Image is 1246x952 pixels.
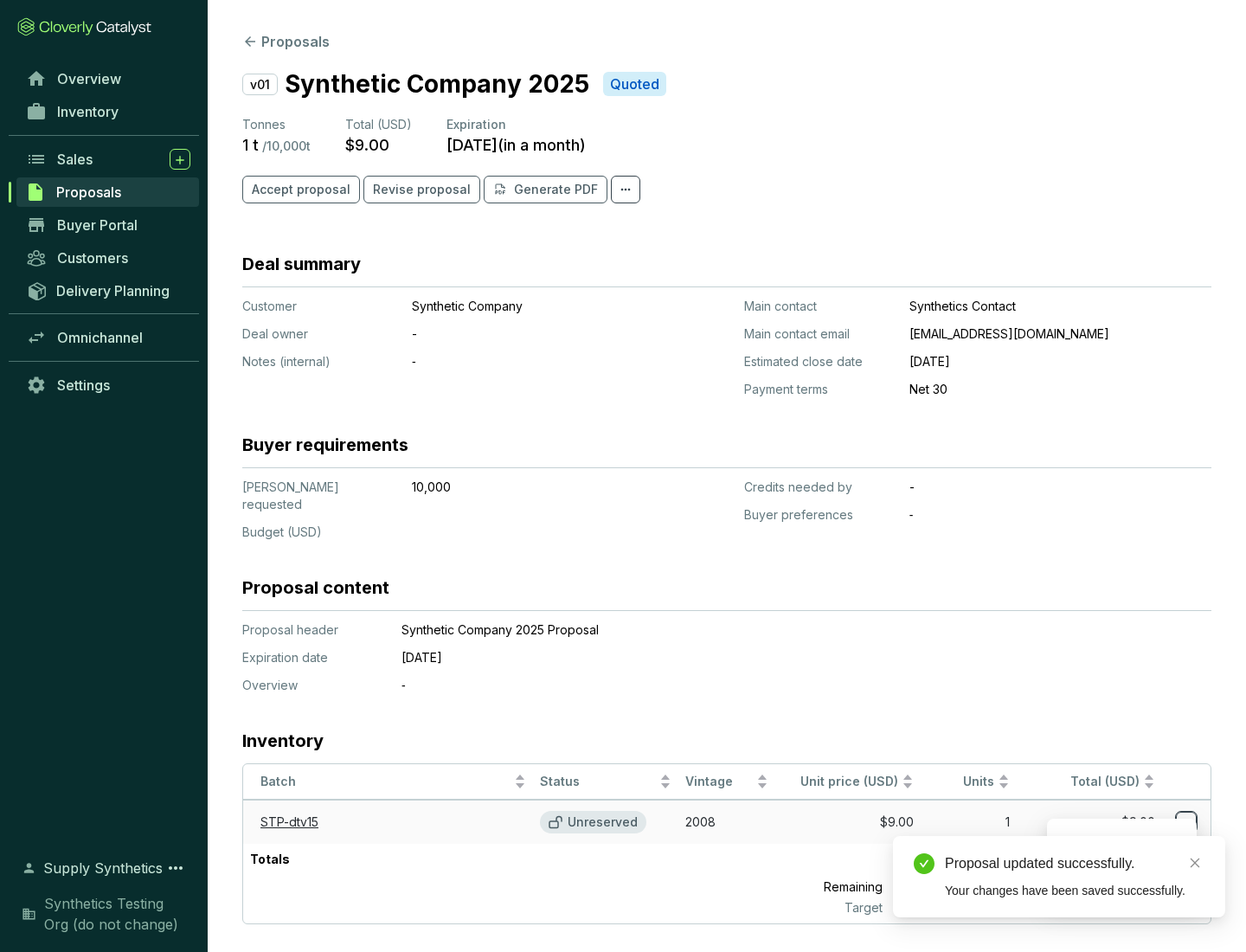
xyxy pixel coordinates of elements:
p: [PERSON_NAME] requested [242,479,398,513]
td: 1 [921,800,1018,844]
span: Inventory [57,103,119,120]
p: $9.00 [345,135,389,155]
a: Proposals [16,177,199,207]
p: [DATE] [401,649,1128,666]
a: Inventory [17,97,199,126]
span: Vintage [685,774,753,790]
p: Expiration date [242,649,381,666]
p: Generate PDF [514,181,598,198]
span: Buyer Portal [57,216,138,234]
span: Overview [57,70,121,87]
span: close [1189,857,1201,869]
span: Total (USD) [345,117,412,132]
p: Totals [243,844,297,875]
p: Main contact [744,298,896,315]
span: Accept proposal [252,181,350,198]
p: v01 [242,74,278,95]
div: Your changes have been saved successfully. [945,881,1204,900]
p: - [909,479,1211,496]
th: Batch [243,764,533,800]
a: Omnichannel [17,323,199,352]
span: Revise proposal [373,181,471,198]
button: Revise proposal [363,176,480,203]
th: Status [533,764,678,800]
p: Target [747,899,890,917]
p: Customer [242,298,398,315]
p: Proposal header [242,621,381,639]
p: 1 t [889,844,1016,875]
p: Remaining [747,875,890,899]
h3: Inventory [242,729,324,753]
th: Vintage [678,764,775,800]
th: Units [921,764,1018,800]
td: $9.00 [775,800,921,844]
a: STP-dtv15 [260,814,318,829]
span: Batch [260,774,511,790]
p: 9,999 t [890,875,1017,899]
span: Status [540,774,656,790]
span: Budget (USD) [242,524,322,539]
p: Synthetic Company 2025 Proposal [401,621,1128,639]
span: Proposals [56,183,121,201]
span: Customers [57,249,128,267]
p: Overview [242,677,381,694]
a: Sales [17,145,199,174]
p: Main contact email [744,325,896,343]
button: Generate PDF [484,176,607,203]
p: / 10,000 t [262,138,311,154]
p: Synthetics Contact [909,298,1211,315]
button: Accept proposal [242,176,360,203]
span: Unit price (USD) [800,774,898,788]
span: Units [928,774,995,790]
p: Tonnes [242,116,311,133]
div: Proposal updated successfully. [945,853,1204,874]
p: Reserve credits [1085,835,1179,852]
p: Payment terms [744,381,896,398]
h3: Deal summary [242,252,361,276]
td: $9.00 [1017,800,1162,844]
p: Synthetic Company [412,298,645,315]
button: Proposals [242,31,330,52]
p: Credits needed by [744,479,896,496]
p: [DATE] ( in a month ) [446,135,586,155]
p: ‐ [412,353,645,370]
p: Unreserved [568,814,638,830]
p: Net 30 [909,381,1211,398]
a: Overview [17,64,199,93]
span: Synthetics Testing Org (do not change) [44,893,190,935]
p: [DATE] [909,353,1211,370]
a: Buyer Portal [17,210,199,240]
p: ‐ [909,506,1211,524]
a: Settings [17,370,199,400]
h3: Proposal content [242,576,389,600]
p: 10,000 [412,479,645,496]
p: 10,000 t [890,899,1017,917]
p: Notes (internal) [242,353,398,370]
span: check-circle [914,853,934,874]
p: Deal owner [242,325,398,343]
p: 1 t [242,135,259,155]
span: Total (USD) [1070,774,1140,788]
p: Buyer preferences [744,506,896,524]
p: Expiration [446,116,586,133]
span: Omnichannel [57,329,143,346]
span: Supply Synthetics [43,858,163,878]
p: Quoted [610,75,659,93]
span: Settings [57,376,110,394]
span: Delivery Planning [56,282,170,299]
a: Customers [17,243,199,273]
a: Close [1185,853,1204,872]
p: Synthetic Company 2025 [285,66,589,102]
p: [EMAIL_ADDRESS][DOMAIN_NAME] [909,325,1211,343]
p: Estimated close date [744,353,896,370]
td: 2008 [678,800,775,844]
span: Sales [57,151,93,168]
p: ‐ [401,677,1128,694]
p: - [412,325,645,343]
h3: Buyer requirements [242,433,408,457]
a: Delivery Planning [17,276,199,305]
